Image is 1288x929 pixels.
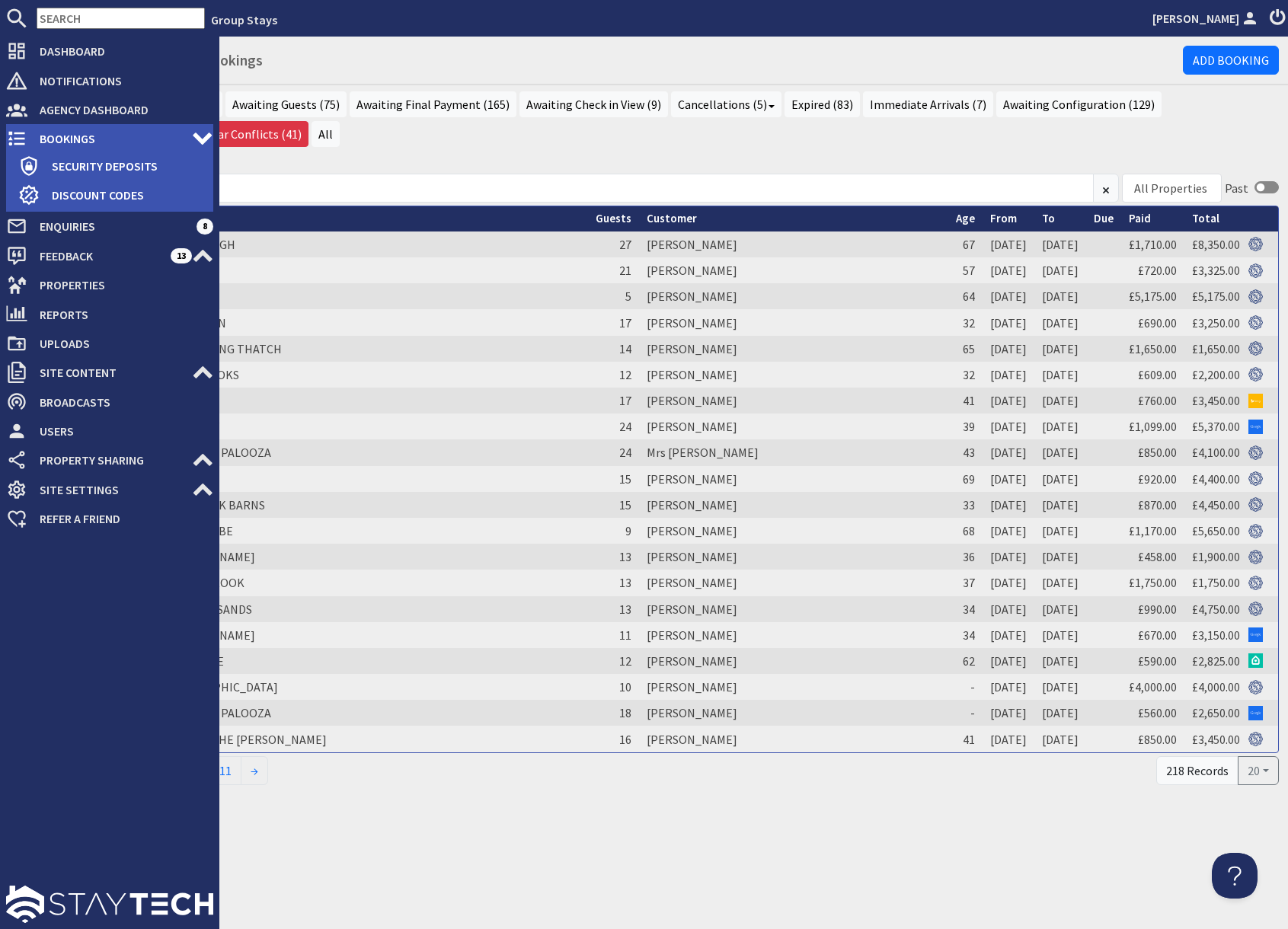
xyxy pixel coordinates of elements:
td: [PERSON_NAME] [639,231,948,257]
td: [DATE] [1034,570,1086,595]
img: Referer: Group Stays [1248,367,1263,381]
td: [PERSON_NAME] [639,544,948,570]
a: £5,175.00 [1192,289,1240,304]
a: From [990,211,1017,225]
a: Properties [6,273,213,297]
span: 15 [619,471,631,487]
a: £5,650.00 [1192,523,1240,538]
img: Referer: Group Stays [1248,497,1263,512]
a: £458.00 [1138,549,1177,564]
td: [PERSON_NAME] [639,622,948,648]
img: Referer: Group Stays [1248,680,1263,694]
span: 16 [619,732,631,747]
a: £4,750.00 [1192,602,1240,617]
a: £8,350.00 [1192,237,1240,252]
a: Broadcasts [6,390,213,414]
span: Agency Dashboard [27,97,213,122]
td: [DATE] [1034,231,1086,257]
td: 39 [948,413,983,439]
td: [PERSON_NAME] [639,726,948,752]
a: Property Sharing [6,448,213,472]
a: £720.00 [1138,263,1177,278]
a: £760.00 [1138,393,1177,408]
a: All [312,121,340,147]
a: 11 [209,756,241,785]
a: Expired (83) [785,91,860,117]
td: [PERSON_NAME] [639,570,948,595]
td: [DATE] [1034,622,1086,648]
img: Referer: Group Stays [1248,524,1263,538]
td: [PERSON_NAME] [639,257,948,283]
a: Refer a Friend [6,506,213,531]
td: 36 [948,544,983,570]
span: 13 [619,602,631,617]
a: Calendar Conflicts (41) [175,121,308,147]
span: 12 [619,653,631,669]
td: [PERSON_NAME] [639,518,948,544]
a: Paid [1129,211,1151,225]
td: [DATE] [983,388,1034,413]
span: 9 [625,523,631,538]
a: £3,250.00 [1192,315,1240,330]
td: [DATE] [1034,518,1086,544]
span: 17 [619,315,631,330]
img: Referer: Group Stays [1248,341,1263,356]
td: [PERSON_NAME] [639,700,948,726]
a: £1,750.00 [1192,575,1240,590]
td: [DATE] [983,648,1034,674]
td: [PERSON_NAME] [639,648,948,674]
span: Discount Codes [40,183,213,207]
td: 32 [948,309,983,335]
a: Age [956,211,975,225]
td: [DATE] [983,518,1034,544]
img: Referer: Group Stays [1248,263,1263,278]
a: Guests [596,211,631,225]
a: Reports [6,302,213,327]
td: 68 [948,518,983,544]
div: 218 Records [1156,756,1238,785]
td: 37 [948,570,983,595]
a: £3,450.00 [1192,732,1240,747]
td: 69 [948,466,983,492]
span: Enquiries [27,214,197,238]
td: [DATE] [1034,700,1086,726]
span: Broadcasts [27,390,213,414]
img: Referer: Google [1248,706,1263,720]
img: Referer: Group Stays [1248,576,1263,590]
img: Referer: Google [1248,627,1263,642]
a: £870.00 [1138,497,1177,512]
span: Feedback [27,244,171,268]
span: Uploads [27,331,213,356]
span: 21 [619,263,631,278]
a: Total [1192,211,1219,225]
a: Site Content [6,360,213,385]
img: staytech_l_w-4e588a39d9fa60e82540d7cfac8cfe4b7147e857d3e8dbdfbd41c59d52db0ec4.svg [6,886,213,923]
span: 13 [171,248,192,263]
td: [PERSON_NAME] [639,362,948,388]
div: Combobox [1122,174,1222,203]
a: Uploads [6,331,213,356]
a: → [241,756,268,785]
td: [DATE] [1034,674,1086,700]
a: WHISPERING THATCH [165,341,282,356]
td: [PERSON_NAME] [639,309,948,335]
a: Discount Codes [18,183,213,207]
td: [PERSON_NAME] [639,336,948,362]
a: £4,450.00 [1192,497,1240,512]
a: £990.00 [1138,602,1177,617]
td: 34 [948,622,983,648]
a: Feedback 13 [6,244,213,268]
a: £1,650.00 [1192,341,1240,356]
td: 33 [948,492,983,518]
td: [DATE] [1034,726,1086,752]
span: 24 [619,445,631,460]
td: [PERSON_NAME] [639,674,948,700]
td: [DATE] [1034,283,1086,309]
td: [DATE] [983,413,1034,439]
a: Add Booking [1183,46,1279,75]
span: 13 [619,575,631,590]
img: Referer: Group Stays [1248,237,1263,251]
td: [DATE] [983,544,1034,570]
span: Property Sharing [27,448,192,472]
a: £4,100.00 [1192,445,1240,460]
